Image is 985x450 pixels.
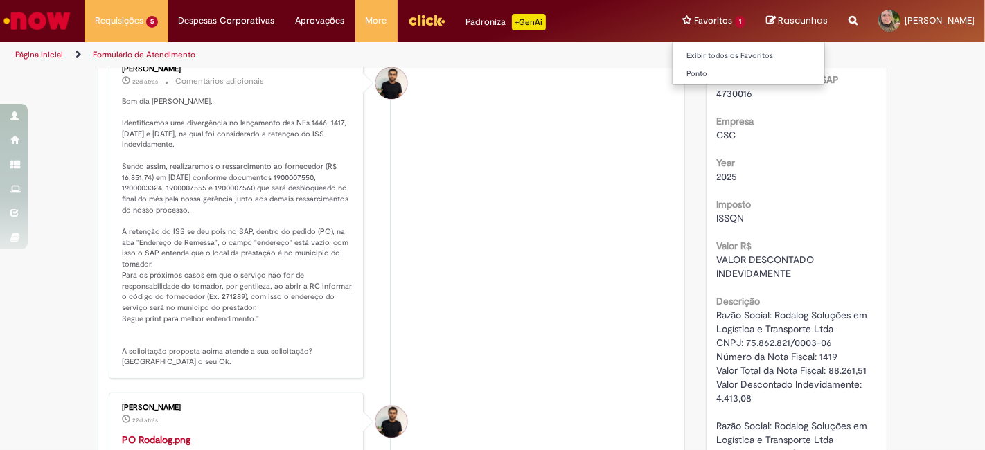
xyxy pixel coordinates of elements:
[766,15,828,28] a: Rascunhos
[122,404,353,412] div: [PERSON_NAME]
[717,253,817,280] span: VALOR DESCONTADO INDEVIDAMENTE
[717,212,745,224] span: ISSQN
[15,49,63,60] a: Página inicial
[717,170,738,183] span: 2025
[905,15,975,26] span: [PERSON_NAME]
[717,129,736,141] span: CSC
[717,295,761,307] b: Descrição
[408,10,445,30] img: click_logo_yellow_360x200.png
[512,14,546,30] p: +GenAi
[10,42,646,68] ul: Trilhas de página
[122,96,353,368] p: Bom dia [PERSON_NAME]. Identificamos uma divergência no lançamento das NFs 1446, 1417, [DATE] e [...
[146,16,158,28] span: 5
[375,406,407,438] div: Rafael Da Silva Dantas
[122,433,190,446] a: PO Rodalog.png
[175,75,264,87] small: Comentários adicionais
[132,416,158,424] time: 07/08/2025 11:31:11
[717,73,840,86] b: Número de documento SAP
[717,198,752,210] b: Imposto
[673,48,825,64] a: Exibir todos os Favoritos
[132,78,158,86] span: 22d atrás
[673,66,825,82] a: Ponto
[778,14,828,27] span: Rascunhos
[1,7,73,35] img: ServiceNow
[672,42,825,85] ul: Favoritos
[694,14,732,28] span: Favoritos
[132,416,158,424] span: 22d atrás
[122,65,353,73] div: [PERSON_NAME]
[93,49,195,60] a: Formulário de Atendimento
[717,240,752,252] b: Valor R$
[717,156,736,169] b: Year
[296,14,345,28] span: Aprovações
[717,115,754,127] b: Empresa
[366,14,387,28] span: More
[375,67,407,99] div: Rafael Da Silva Dantas
[132,78,158,86] time: 07/08/2025 11:45:36
[466,14,546,30] div: Padroniza
[179,14,275,28] span: Despesas Corporativas
[95,14,143,28] span: Requisições
[735,16,745,28] span: 1
[717,87,753,100] span: 4730016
